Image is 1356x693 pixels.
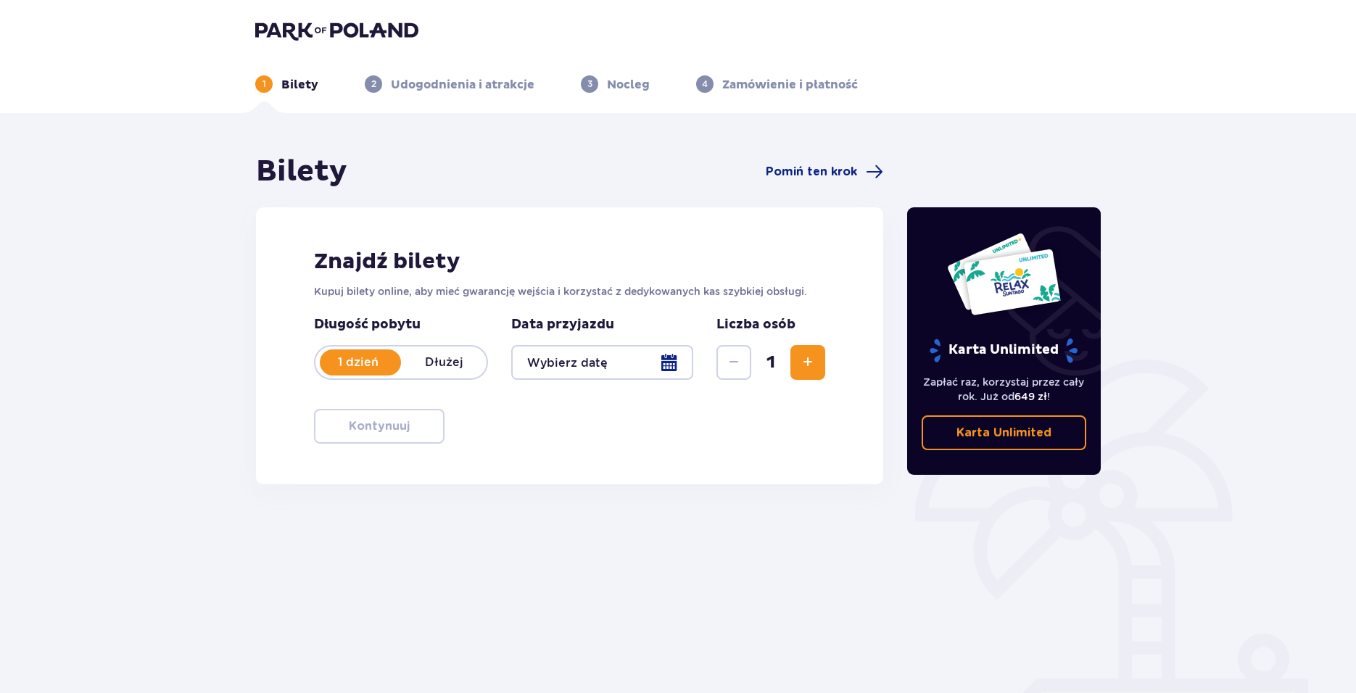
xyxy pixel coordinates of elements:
[262,78,266,91] p: 1
[349,418,410,434] p: Kontynuuj
[281,77,318,93] p: Bilety
[371,78,376,91] p: 2
[511,316,614,333] p: Data przyjazdu
[928,338,1079,363] p: Karta Unlimited
[722,77,858,93] p: Zamówienie i płatność
[314,284,825,299] p: Kupuj bilety online, aby mieć gwarancję wejścia i korzystać z dedykowanych kas szybkiej obsługi.
[1014,391,1047,402] span: 649 zł
[401,354,487,370] p: Dłużej
[790,345,825,380] button: Zwiększ
[314,248,825,275] h2: Znajdź bilety
[581,75,650,93] div: 3Nocleg
[365,75,534,93] div: 2Udogodnienia i atrakcje
[256,154,347,190] h1: Bilety
[315,354,401,370] p: 1 dzień
[766,163,883,180] a: Pomiń ten krok
[716,345,751,380] button: Zmniejsz
[314,409,445,444] button: Kontynuuj
[702,78,708,91] p: 4
[255,75,318,93] div: 1Bilety
[754,352,787,373] span: 1
[922,375,1087,404] p: Zapłać raz, korzystaj przez cały rok. Już od !
[696,75,858,93] div: 4Zamówienie i płatność
[766,164,857,180] span: Pomiń ten krok
[946,232,1062,316] img: Dwie karty całoroczne do Suntago z napisem 'UNLIMITED RELAX', na białym tle z tropikalnymi liśćmi...
[956,425,1051,441] p: Karta Unlimited
[607,77,650,93] p: Nocleg
[314,316,488,333] p: Długość pobytu
[716,316,795,333] p: Liczba osób
[391,77,534,93] p: Udogodnienia i atrakcje
[922,415,1087,450] a: Karta Unlimited
[255,20,418,41] img: Park of Poland logo
[587,78,592,91] p: 3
